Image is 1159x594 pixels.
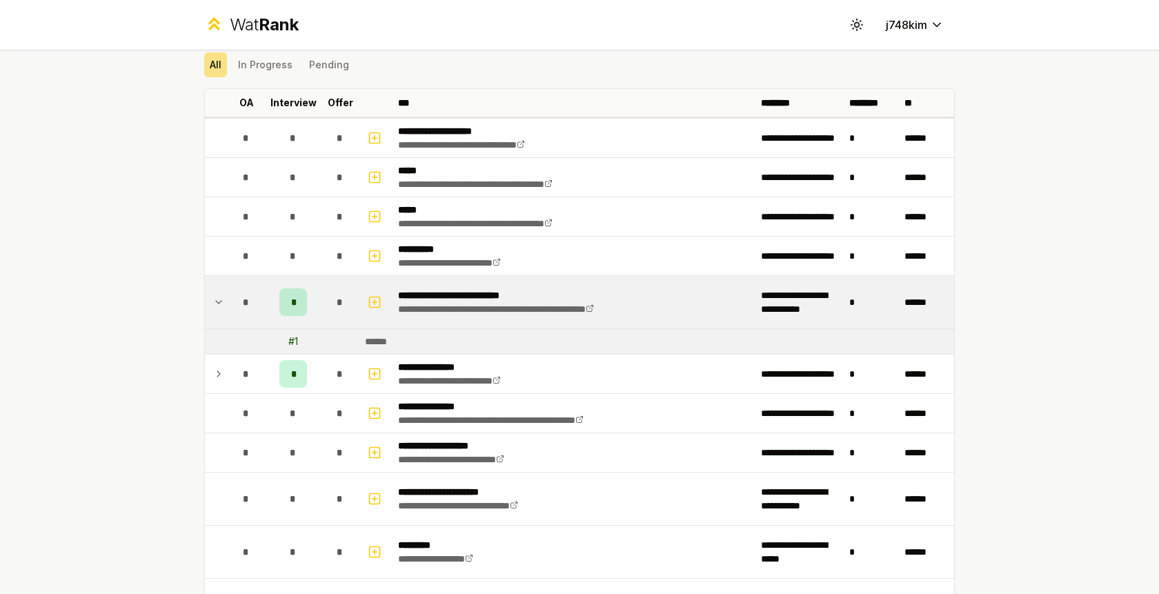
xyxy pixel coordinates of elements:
[230,14,299,36] div: Wat
[875,12,955,37] button: j748kim
[204,52,227,77] button: All
[328,96,353,110] p: Offer
[204,14,299,36] a: WatRank
[232,52,298,77] button: In Progress
[259,14,299,34] span: Rank
[288,335,298,348] div: # 1
[270,96,317,110] p: Interview
[304,52,355,77] button: Pending
[886,17,927,33] span: j748kim
[239,96,254,110] p: OA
